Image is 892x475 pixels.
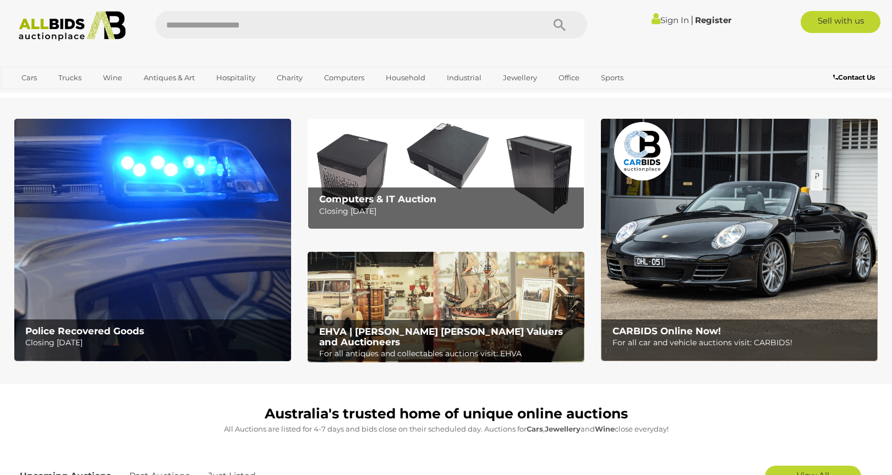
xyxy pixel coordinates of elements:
[317,69,371,87] a: Computers
[601,119,878,361] img: CARBIDS Online Now!
[25,336,284,350] p: Closing [DATE]
[379,69,433,87] a: Household
[601,119,878,361] a: CARBIDS Online Now! CARBIDS Online Now! For all car and vehicle auctions visit: CARBIDS!
[270,69,310,87] a: Charity
[551,69,587,87] a: Office
[319,205,578,218] p: Closing [DATE]
[545,424,581,433] strong: Jewellery
[20,406,873,422] h1: Australia's trusted home of unique online auctions
[691,14,693,26] span: |
[612,336,872,350] p: For all car and vehicle auctions visit: CARBIDS!
[25,325,144,336] b: Police Recovered Goods
[833,71,878,84] a: Contact Us
[440,69,489,87] a: Industrial
[20,423,873,435] p: All Auctions are listed for 4-7 days and bids close on their scheduled day. Auctions for , and cl...
[532,11,587,38] button: Search
[308,119,584,229] a: Computers & IT Auction Computers & IT Auction Closing [DATE]
[14,87,107,105] a: [GEOGRAPHIC_DATA]
[594,69,631,87] a: Sports
[209,69,262,87] a: Hospitality
[319,194,436,205] b: Computers & IT Auction
[833,73,875,81] b: Contact Us
[308,252,584,363] a: EHVA | Evans Hastings Valuers and Auctioneers EHVA | [PERSON_NAME] [PERSON_NAME] Valuers and Auct...
[695,15,731,25] a: Register
[14,69,44,87] a: Cars
[51,69,89,87] a: Trucks
[14,119,291,361] img: Police Recovered Goods
[308,119,584,229] img: Computers & IT Auction
[96,69,129,87] a: Wine
[595,424,615,433] strong: Wine
[527,424,543,433] strong: Cars
[319,326,563,347] b: EHVA | [PERSON_NAME] [PERSON_NAME] Valuers and Auctioneers
[801,11,880,33] a: Sell with us
[308,252,584,363] img: EHVA | Evans Hastings Valuers and Auctioneers
[319,347,578,361] p: For all antiques and collectables auctions visit: EHVA
[14,119,291,361] a: Police Recovered Goods Police Recovered Goods Closing [DATE]
[612,325,721,336] b: CARBIDS Online Now!
[136,69,202,87] a: Antiques & Art
[13,11,132,41] img: Allbids.com.au
[496,69,544,87] a: Jewellery
[652,15,689,25] a: Sign In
